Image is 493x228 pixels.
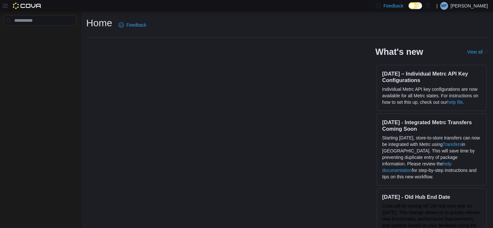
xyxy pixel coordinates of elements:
[4,27,76,42] nav: Complex example
[116,18,149,31] a: Feedback
[447,100,463,105] a: help file
[382,161,452,173] a: help documentation
[382,119,481,132] h3: [DATE] - Integrated Metrc Transfers Coming Soon
[451,2,488,10] p: [PERSON_NAME]
[86,17,112,30] h1: Home
[382,70,481,83] h3: [DATE] – Individual Metrc API Key Configurations
[382,135,481,180] p: Starting [DATE], store-to-store transfers can now be integrated with Metrc using in [GEOGRAPHIC_D...
[13,3,42,9] img: Cova
[408,2,422,9] input: Dark Mode
[382,194,481,200] h3: [DATE] - Old Hub End Date
[436,2,438,10] p: |
[382,86,481,105] p: Individual Metrc API key configurations are now available for all Metrc states. For instructions ...
[126,22,146,28] span: Feedback
[440,2,448,10] div: Mike Fortin
[383,3,403,9] span: Feedback
[467,49,488,54] a: View allExternal link
[375,47,423,57] h2: What's new
[443,142,462,147] a: Transfers
[441,2,447,10] span: MF
[484,50,488,54] svg: External link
